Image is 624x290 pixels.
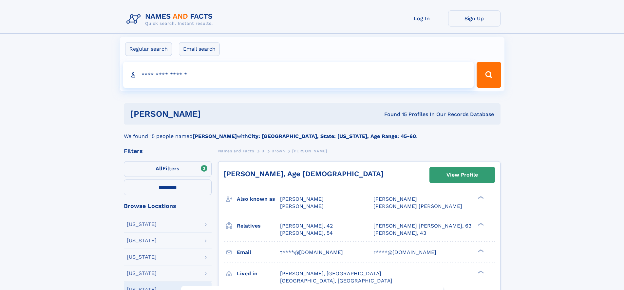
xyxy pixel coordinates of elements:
[130,110,293,118] h1: [PERSON_NAME]
[224,170,384,178] a: [PERSON_NAME], Age [DEMOGRAPHIC_DATA]
[272,147,285,155] a: Brown
[280,196,324,202] span: [PERSON_NAME]
[237,220,280,231] h3: Relatives
[124,161,212,177] label: Filters
[237,194,280,205] h3: Also known as
[280,203,324,209] span: [PERSON_NAME]
[124,10,218,28] img: Logo Names and Facts
[127,254,157,260] div: [US_STATE]
[179,42,220,56] label: Email search
[124,203,212,209] div: Browse Locations
[124,125,501,140] div: We found 15 people named with .
[373,222,471,230] a: [PERSON_NAME] [PERSON_NAME], 63
[125,42,172,56] label: Regular search
[430,167,495,183] a: View Profile
[127,238,157,243] div: [US_STATE]
[293,111,494,118] div: Found 15 Profiles In Our Records Database
[280,222,333,230] a: [PERSON_NAME], 42
[476,248,484,253] div: ❯
[280,230,333,237] a: [PERSON_NAME], 54
[156,165,162,172] span: All
[292,149,327,153] span: [PERSON_NAME]
[127,222,157,227] div: [US_STATE]
[237,247,280,258] h3: Email
[373,230,426,237] a: [PERSON_NAME], 43
[261,149,264,153] span: B
[218,147,254,155] a: Names and Facts
[248,133,416,139] b: City: [GEOGRAPHIC_DATA], State: [US_STATE], Age Range: 45-60
[124,148,212,154] div: Filters
[272,149,285,153] span: Brown
[280,270,381,277] span: [PERSON_NAME], [GEOGRAPHIC_DATA]
[261,147,264,155] a: B
[373,196,417,202] span: [PERSON_NAME]
[446,167,478,182] div: View Profile
[193,133,237,139] b: [PERSON_NAME]
[448,10,501,26] a: Sign Up
[476,270,484,274] div: ❯
[127,271,157,276] div: [US_STATE]
[280,278,392,284] span: [GEOGRAPHIC_DATA], [GEOGRAPHIC_DATA]
[477,62,501,88] button: Search Button
[237,268,280,279] h3: Lived in
[476,196,484,200] div: ❯
[476,222,484,226] div: ❯
[396,10,448,26] a: Log In
[123,62,474,88] input: search input
[373,203,462,209] span: [PERSON_NAME] [PERSON_NAME]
